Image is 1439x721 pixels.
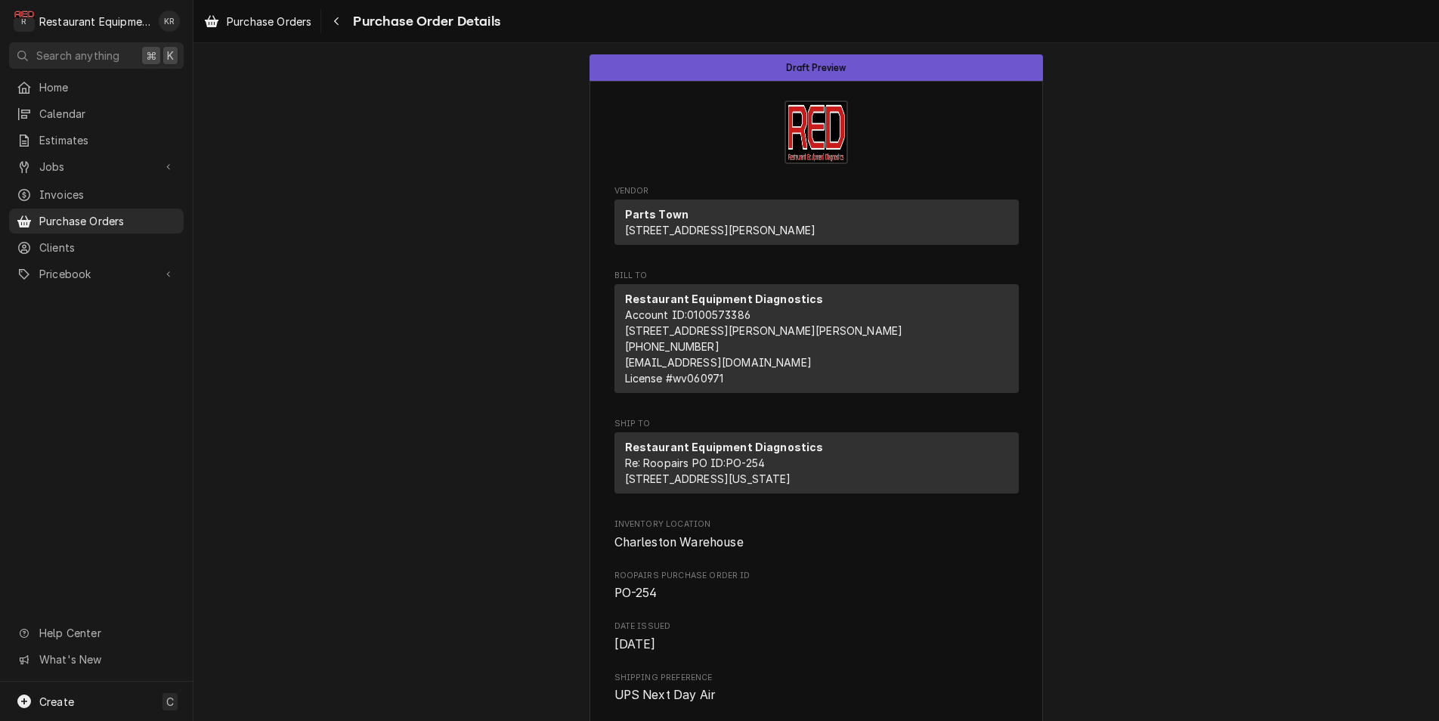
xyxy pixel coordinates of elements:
span: [STREET_ADDRESS][US_STATE] [625,472,791,485]
span: Help Center [39,625,175,641]
div: Bill To [614,284,1019,393]
div: Roopairs Purchase Order ID [614,570,1019,602]
span: Re: Roopairs PO ID: PO-254 [625,456,766,469]
a: Purchase Orders [198,9,317,34]
span: C [166,694,174,710]
span: Invoices [39,187,176,203]
div: Purchase Order Ship To [614,418,1019,500]
div: Inventory Location [614,518,1019,551]
div: Vendor [614,200,1019,245]
span: PO-254 [614,586,658,600]
a: Go to Jobs [9,154,184,179]
span: Roopairs Purchase Order ID [614,584,1019,602]
span: Date Issued [614,620,1019,633]
span: Create [39,695,74,708]
span: Charleston Warehouse [614,535,744,549]
div: Date Issued [614,620,1019,653]
a: Home [9,75,184,100]
a: Calendar [9,101,184,126]
span: What's New [39,651,175,667]
span: Vendor [614,185,1019,197]
span: ⌘ [146,48,156,63]
div: Ship To [614,432,1019,494]
div: Ship To [614,432,1019,500]
span: K [167,48,174,63]
span: Pricebook [39,266,153,282]
div: Restaurant Equipment Diagnostics [39,14,150,29]
img: Logo [784,101,848,164]
span: Home [39,79,176,95]
div: Restaurant Equipment Diagnostics's Avatar [14,11,35,32]
span: Shipping Preference [614,686,1019,704]
a: Purchase Orders [9,209,184,234]
span: Bill To [614,270,1019,282]
span: Purchase Orders [227,14,311,29]
div: Vendor [614,200,1019,251]
span: Jobs [39,159,153,175]
span: License # wv060971 [625,372,724,385]
span: Estimates [39,132,176,148]
div: Status [590,54,1043,81]
a: Invoices [9,182,184,207]
a: Estimates [9,128,184,153]
span: Roopairs Purchase Order ID [614,570,1019,582]
span: Inventory Location [614,518,1019,531]
span: Purchase Order Details [348,11,500,32]
span: [STREET_ADDRESS][PERSON_NAME] [625,224,816,237]
strong: Restaurant Equipment Diagnostics [625,441,824,453]
span: Draft Preview [786,63,846,73]
span: Search anything [36,48,119,63]
a: [PHONE_NUMBER] [625,340,719,353]
div: R [14,11,35,32]
span: Clients [39,240,176,255]
span: [STREET_ADDRESS][PERSON_NAME][PERSON_NAME] [625,324,903,337]
div: Bill To [614,284,1019,399]
strong: Parts Town [625,208,689,221]
span: Account ID: 0100573386 [625,308,750,321]
a: Clients [9,235,184,260]
button: Search anything⌘K [9,42,184,69]
div: KR [159,11,180,32]
span: UPS Next Day Air [614,688,716,702]
button: Navigate back [324,9,348,33]
span: Ship To [614,418,1019,430]
div: Kelli Robinette's Avatar [159,11,180,32]
div: Purchase Order Vendor [614,185,1019,252]
span: Date Issued [614,636,1019,654]
a: Go to Help Center [9,620,184,645]
span: Shipping Preference [614,672,1019,684]
span: Calendar [39,106,176,122]
span: [DATE] [614,637,656,651]
span: Inventory Location [614,534,1019,552]
span: Purchase Orders [39,213,176,229]
div: Purchase Order Bill To [614,270,1019,400]
div: Shipping Preference [614,672,1019,704]
a: [EMAIL_ADDRESS][DOMAIN_NAME] [625,356,812,369]
a: Go to Pricebook [9,261,184,286]
a: Go to What's New [9,647,184,672]
strong: Restaurant Equipment Diagnostics [625,292,824,305]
